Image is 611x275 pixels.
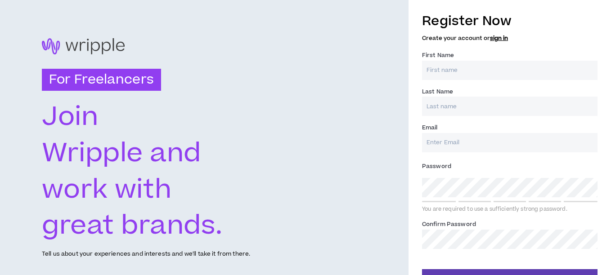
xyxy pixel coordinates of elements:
input: First name [422,61,598,80]
label: Last Name [422,84,453,99]
div: You are required to use a sufficiently strong password. [422,206,598,213]
label: First Name [422,48,454,62]
label: Confirm Password [422,217,476,231]
text: work with [42,171,172,208]
input: Last name [422,97,598,116]
h3: For Freelancers [42,69,161,91]
h3: Register Now [422,12,598,31]
label: Email [422,120,438,135]
text: Wripple and [42,134,201,172]
text: great brands. [42,207,223,245]
text: Join [42,98,98,136]
input: Enter Email [422,133,598,152]
h5: Create your account or [422,35,598,41]
span: Password [422,162,451,170]
p: Tell us about your experiences and interests and we'll take it from there. [42,250,250,258]
a: sign in [490,34,508,42]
